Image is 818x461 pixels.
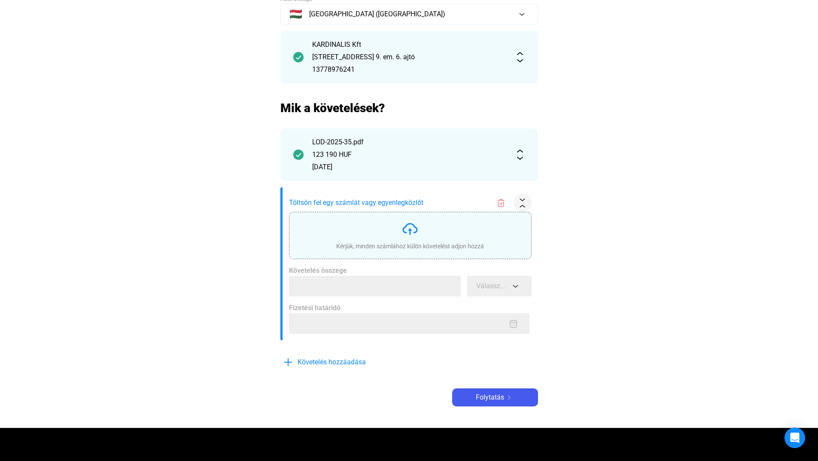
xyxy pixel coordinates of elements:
img: collapse [518,198,527,208]
button: collapse [514,194,532,212]
div: KARDINALIS Kft [312,40,506,50]
img: checkmark-darker-green-circle [293,150,304,160]
button: Folytatásarrow-right-white [452,388,538,406]
img: plus-blue [283,357,293,367]
div: [STREET_ADDRESS] 9. em. 6. ajtó [312,52,506,62]
span: Követelés összege [289,266,347,275]
span: Követelés hozzáadása [298,357,366,367]
button: 🇭🇺[GEOGRAPHIC_DATA] ([GEOGRAPHIC_DATA]) [280,4,538,24]
span: Töltsön fel egy számlát vagy egyenlegközlőt [289,198,489,208]
img: expand [515,52,525,62]
img: expand [515,150,525,160]
span: Folytatás [476,392,504,403]
h2: Mik a követelések? [280,101,538,116]
button: Válassz... [467,276,532,296]
div: 123 190 HUF [312,150,506,160]
span: 🇭🇺 [289,9,302,19]
button: trash-red [492,194,510,212]
span: Válassz... [476,282,505,290]
div: 13778976241 [312,64,506,75]
div: Kérjük, minden számlához külön követelést adjon hozzá [336,242,484,250]
div: LOD-2025-35.pdf [312,137,506,147]
img: checkmark-darker-green-circle [293,52,304,62]
img: trash-red [496,198,505,208]
img: upload-cloud [401,220,419,238]
span: [GEOGRAPHIC_DATA] ([GEOGRAPHIC_DATA]) [309,9,445,19]
img: arrow-right-white [504,395,514,400]
span: Fizetési határidő [289,304,341,312]
div: [DATE] [312,162,506,172]
div: Open Intercom Messenger [785,427,805,448]
button: plus-blueKövetelés hozzáadása [280,353,409,371]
